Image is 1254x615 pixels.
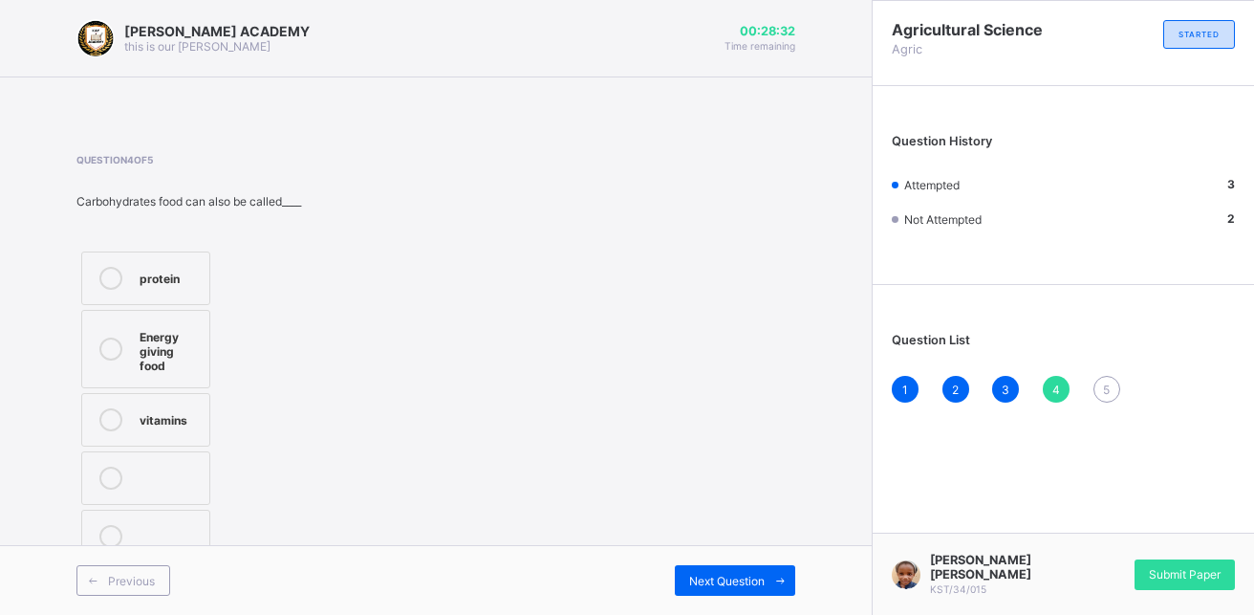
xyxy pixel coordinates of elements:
[724,40,795,52] span: Time remaining
[140,408,200,428] div: vitamins
[904,212,982,227] span: Not Attempted
[902,383,908,397] span: 1
[108,574,155,588] span: Previous
[904,178,960,192] span: Attempted
[892,134,992,148] span: Question History
[1178,30,1220,39] span: STARTED
[76,194,308,209] div: Carbohydrates food can also be called____
[124,23,310,39] span: [PERSON_NAME] ACADEMY
[1149,567,1221,582] span: Submit Paper
[892,42,1064,56] span: Agric
[1002,383,1009,397] span: 3
[1052,383,1060,397] span: 4
[140,325,200,373] div: Energy giving food
[1227,211,1235,226] b: 2
[140,267,200,286] div: protein
[1103,383,1110,397] span: 5
[124,39,270,54] span: this is our [PERSON_NAME]
[892,333,970,347] span: Question List
[689,574,765,588] span: Next Question
[892,20,1064,39] span: Agricultural Science
[930,553,1064,582] span: [PERSON_NAME] [PERSON_NAME]
[1227,177,1235,191] b: 3
[952,383,959,397] span: 2
[76,154,308,165] span: Question 4 of 5
[724,24,795,38] span: 00:28:32
[930,583,986,595] span: KST/34/015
